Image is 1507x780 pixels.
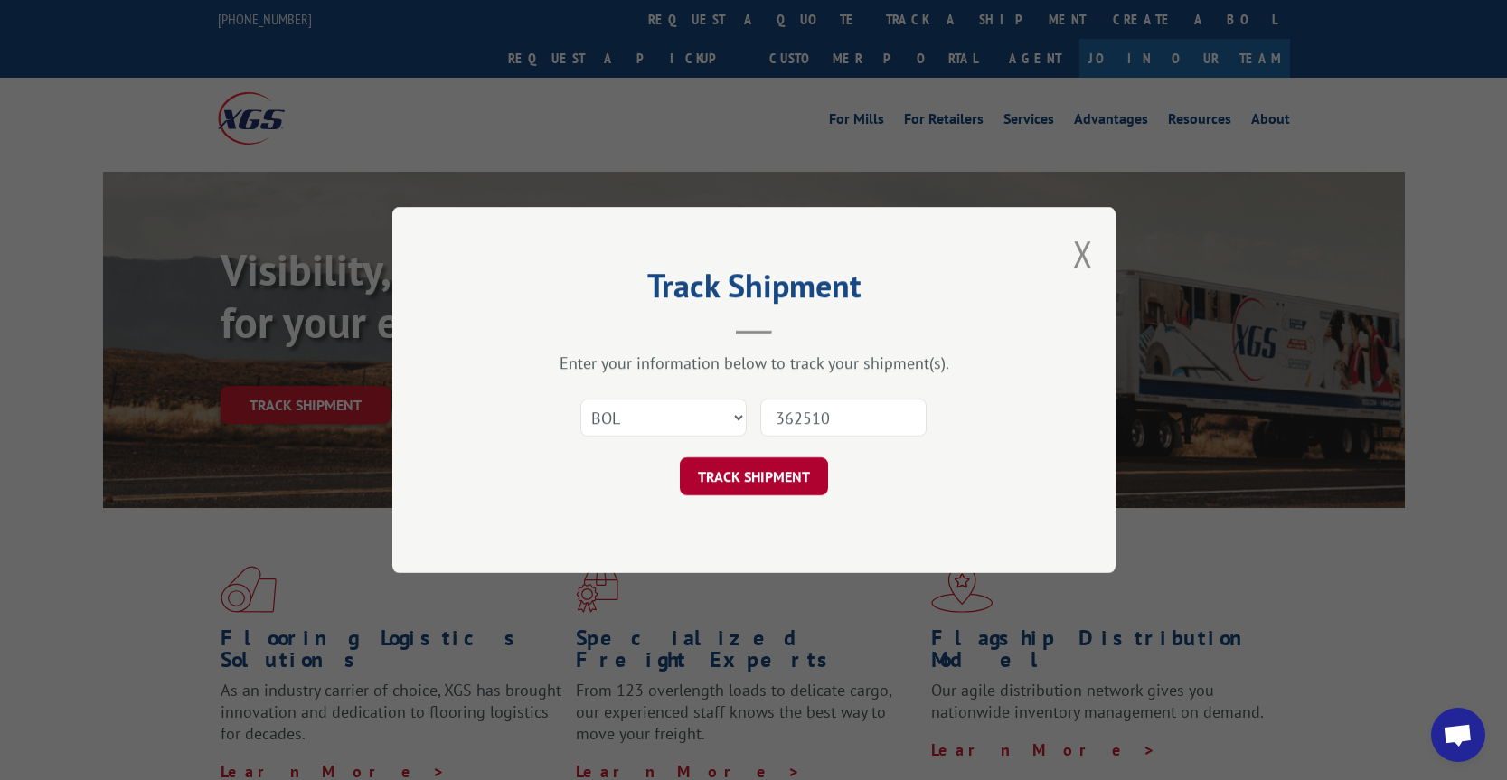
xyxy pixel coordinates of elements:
button: Close modal [1073,230,1093,277]
div: Enter your information below to track your shipment(s). [483,352,1025,373]
input: Number(s) [760,399,927,437]
a: Open chat [1431,708,1485,762]
button: TRACK SHIPMENT [680,457,828,495]
h2: Track Shipment [483,273,1025,307]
